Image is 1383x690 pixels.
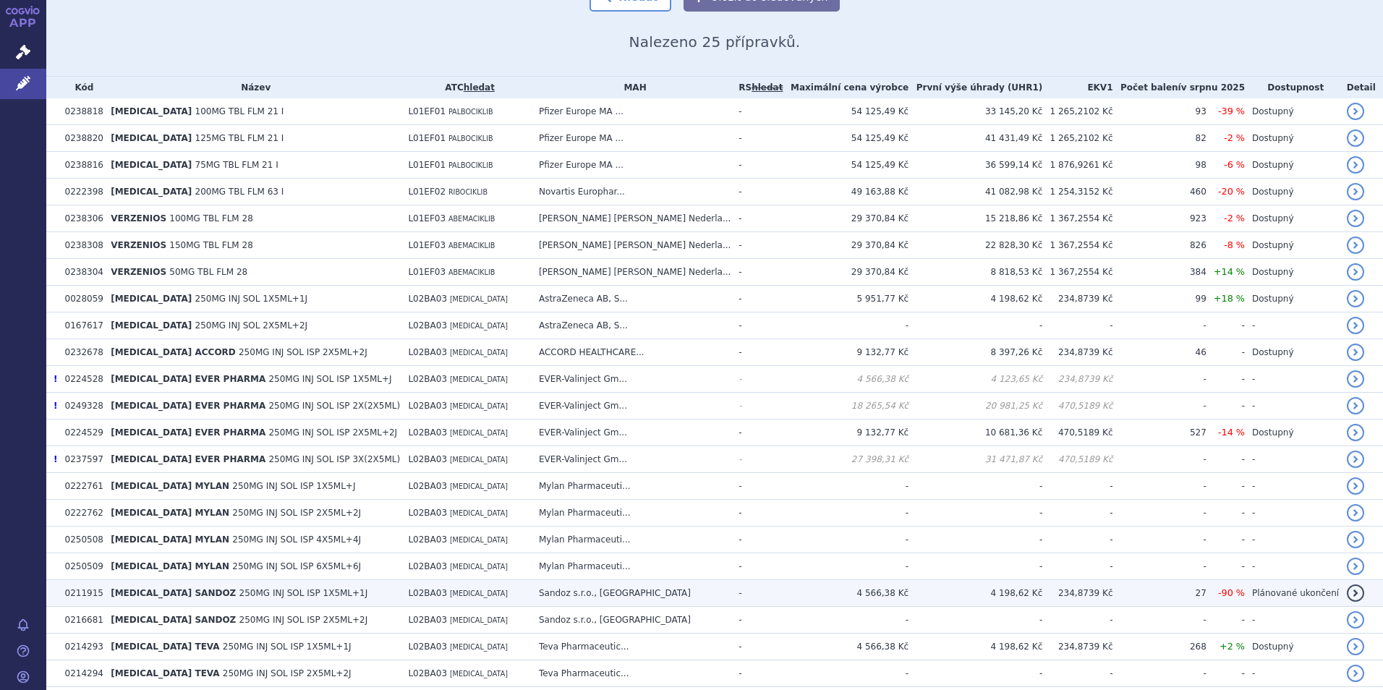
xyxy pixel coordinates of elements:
span: L02BA03 [408,454,447,464]
td: 8 397,26 Kč [908,339,1042,366]
span: [MEDICAL_DATA] EVER PHARMA [111,401,265,411]
td: 0232678 [58,339,104,366]
td: 27 [1113,580,1207,607]
a: detail [1347,611,1364,629]
td: - [1113,312,1207,339]
span: [MEDICAL_DATA] MYLAN [111,508,229,518]
span: [MEDICAL_DATA] [450,349,508,357]
td: - [1245,553,1340,580]
td: - [731,500,783,527]
span: 100MG TBL FLM 21 I [195,106,284,116]
td: 1 254,3152 Kč [1042,179,1112,205]
td: 29 370,84 Kč [783,259,908,286]
td: - [1245,527,1340,553]
td: - [731,607,783,634]
a: detail [1347,290,1364,307]
span: -20 % [1218,186,1245,197]
span: Poslední data tohoto produktu jsou ze SCAU platného k 01.05.2023. [54,454,57,464]
td: 15 218,86 Kč [908,205,1042,232]
span: +14 % [1214,266,1245,277]
td: 460 [1113,179,1207,205]
span: L01EF01 [408,160,446,170]
td: EVER-Valinject Gm... [532,419,731,446]
td: 1 876,9261 Kč [1042,152,1112,179]
td: - [783,553,908,580]
span: L02BA03 [408,561,447,571]
td: - [1207,607,1245,634]
td: - [1245,500,1340,527]
td: 0211915 [58,580,104,607]
span: 250MG INJ SOL ISP 2X5ML+2J [239,347,367,357]
td: 9 132,77 Kč [783,339,908,366]
td: 470,5189 Kč [1042,446,1112,473]
td: 41 431,49 Kč [908,125,1042,152]
td: - [731,286,783,312]
span: Poslední data tohoto produktu jsou ze SCAU platného k 01.05.2023. [54,374,57,384]
td: 4 566,38 Kč [783,580,908,607]
td: 234,8739 Kč [1042,366,1112,393]
td: Dostupný [1245,419,1340,446]
td: 1 265,2102 Kč [1042,125,1112,152]
span: L02BA03 [408,401,447,411]
td: - [1113,393,1207,419]
a: detail [1347,317,1364,334]
td: - [731,473,783,500]
td: - [1042,553,1112,580]
span: +18 % [1214,293,1245,304]
span: [MEDICAL_DATA] [111,160,192,170]
a: detail [1347,584,1364,602]
td: - [731,446,783,473]
td: [PERSON_NAME] [PERSON_NAME] Nederla... [532,205,731,232]
td: 0216681 [58,607,104,634]
td: - [783,607,908,634]
span: Poslední data tohoto produktu jsou ze SCAU platného k 01.05.2023. [54,401,57,411]
td: AstraZeneca AB, S... [532,312,731,339]
td: - [1245,473,1340,500]
td: 22 828,30 Kč [908,232,1042,259]
td: - [731,366,783,393]
td: 5 951,77 Kč [783,286,908,312]
td: - [1207,527,1245,553]
td: - [1207,500,1245,527]
span: L01EF03 [408,267,446,277]
td: 36 599,14 Kč [908,152,1042,179]
th: První výše úhrady (UHR1) [908,77,1042,98]
td: 41 082,98 Kč [908,179,1042,205]
span: [MEDICAL_DATA] SANDOZ [111,615,236,625]
span: [MEDICAL_DATA] [450,589,508,597]
td: EVER-Valinject Gm... [532,446,731,473]
td: Dostupný [1245,339,1340,366]
span: 250MG INJ SOL ISP 4X5ML+4J [232,534,361,545]
span: [MEDICAL_DATA] [450,563,508,571]
th: Detail [1340,77,1383,98]
span: [MEDICAL_DATA] [111,294,192,304]
td: 0222398 [58,179,104,205]
td: Dostupný [1245,125,1340,152]
td: 4 566,38 Kč [783,366,908,393]
td: 0222761 [58,473,104,500]
td: - [1245,366,1340,393]
td: - [1245,607,1340,634]
td: 527 [1113,419,1207,446]
td: - [908,312,1042,339]
span: -39 % [1218,106,1245,116]
th: MAH [532,77,731,98]
th: Dostupnost [1245,77,1340,98]
td: - [731,232,783,259]
span: L01EF03 [408,213,446,223]
th: ATC [401,77,532,98]
td: Mylan Pharmaceuti... [532,527,731,553]
a: detail [1347,558,1364,575]
a: hledat [464,82,495,93]
td: 0028059 [58,286,104,312]
span: [MEDICAL_DATA] [111,320,192,331]
a: detail [1347,370,1364,388]
td: Dostupný [1245,98,1340,125]
td: - [731,179,783,205]
del: hledat [752,82,783,93]
span: [MEDICAL_DATA] [450,375,508,383]
td: 20 981,25 Kč [908,393,1042,419]
td: 18 265,54 Kč [783,393,908,419]
a: vyhledávání neobsahuje žádnou platnou referenční skupinu [752,82,783,93]
td: 9 132,77 Kč [783,419,908,446]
